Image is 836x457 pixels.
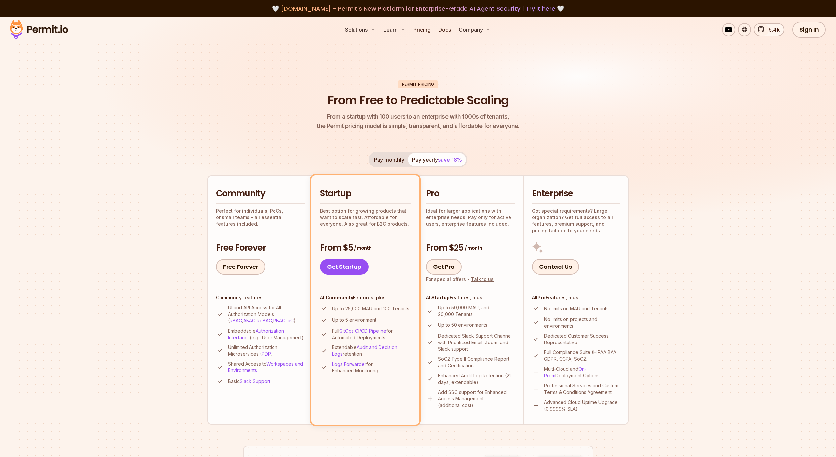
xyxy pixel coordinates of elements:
[537,295,546,300] strong: Pro
[792,22,826,38] a: Sign In
[342,23,378,36] button: Solutions
[754,23,784,36] a: 5.4k
[273,318,285,323] a: PBAC
[438,322,487,328] p: Up to 50 environments
[332,317,376,323] p: Up to 5 environment
[370,153,408,166] button: Pay monthly
[465,245,482,251] span: / month
[332,305,409,312] p: Up to 25,000 MAU and 100 Tenants
[16,4,820,13] div: 🤍 🤍
[243,318,255,323] a: ABAC
[332,361,411,374] p: for Enhanced Monitoring
[332,361,366,367] a: Logs Forwarder
[332,344,397,357] a: Audit and Decision Logs
[544,399,620,412] p: Advanced Cloud Uptime Upgrade (0.9999% SLA)
[216,259,265,275] a: Free Forever
[532,188,620,200] h2: Enterprise
[544,316,620,329] p: No limits on projects and environments
[228,328,284,340] a: Authorization Interfaces
[317,112,519,121] span: From a startup with 100 users to an enterprise with 1000s of tenants,
[436,23,454,36] a: Docs
[544,333,620,346] p: Dedicated Customer Success Representative
[381,23,408,36] button: Learn
[339,328,386,334] a: GitOps CI/CD Pipeline
[320,242,411,254] h3: From $5
[765,26,780,34] span: 5.4k
[332,328,411,341] p: Full for Automated Deployments
[438,333,515,352] p: Dedicated Slack Support Channel with Prioritized Email, Zoom, and Slack support
[544,349,620,362] p: Full Compliance Suite (HIPAA BAA, GDPR, CCPA, SoC2)
[526,4,555,13] a: Try it here
[532,294,620,301] h4: All Features, plus:
[228,361,305,374] p: Shared Access to
[426,208,515,227] p: Ideal for larger applications with enterprise needs. Pay only for active users, enterprise featur...
[532,208,620,234] p: Got special requirements? Large organization? Get full access to all features, premium support, a...
[228,304,305,324] p: UI and API Access for All Authorization Models ( , , , , )
[240,378,270,384] a: Slack Support
[216,208,305,227] p: Perfect for individuals, PoCs, or small teams - all essential features included.
[262,351,271,357] a: PDP
[7,18,71,41] img: Permit logo
[411,23,433,36] a: Pricing
[281,4,555,13] span: [DOMAIN_NAME] - Permit's New Platform for Enterprise-Grade AI Agent Security |
[426,294,515,301] h4: All Features, plus:
[544,305,609,312] p: No limits on MAU and Tenants
[426,188,515,200] h2: Pro
[216,188,305,200] h2: Community
[320,188,411,200] h2: Startup
[438,356,515,369] p: SoC2 Type II Compliance Report and Certification
[320,208,411,227] p: Best option for growing products that want to scale fast. Affordable for everyone. Also great for...
[426,259,462,275] a: Get Pro
[328,92,509,109] h1: From Free to Predictable Scaling
[257,318,272,323] a: ReBAC
[438,304,515,317] p: Up to 50,000 MAU, and 20,000 Tenants
[456,23,493,36] button: Company
[326,295,353,300] strong: Community
[228,344,305,357] p: Unlimited Authorization Microservices ( )
[544,366,587,378] a: On-Prem
[426,242,515,254] h3: From $25
[431,295,450,300] strong: Startup
[544,382,620,395] p: Professional Services and Custom Terms & Conditions Agreement
[317,112,519,131] p: the Permit pricing model is simple, transparent, and affordable for everyone.
[398,80,438,88] div: Permit Pricing
[544,366,620,379] p: Multi-Cloud and Deployment Options
[216,294,305,301] h4: Community features:
[320,259,369,275] a: Get Startup
[438,389,515,409] p: Add SSO support for Enhanced Access Management (additional cost)
[438,372,515,386] p: Enhanced Audit Log Retention (21 days, extendable)
[332,344,411,357] p: Extendable retention
[320,294,411,301] h4: All Features, plus:
[532,259,579,275] a: Contact Us
[471,276,494,282] a: Talk to us
[228,328,305,341] p: Embeddable (e.g., User Management)
[216,242,305,254] h3: Free Forever
[426,276,494,283] div: For special offers -
[230,318,242,323] a: RBAC
[354,245,371,251] span: / month
[228,378,270,385] p: Basic
[287,318,294,323] a: IaC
